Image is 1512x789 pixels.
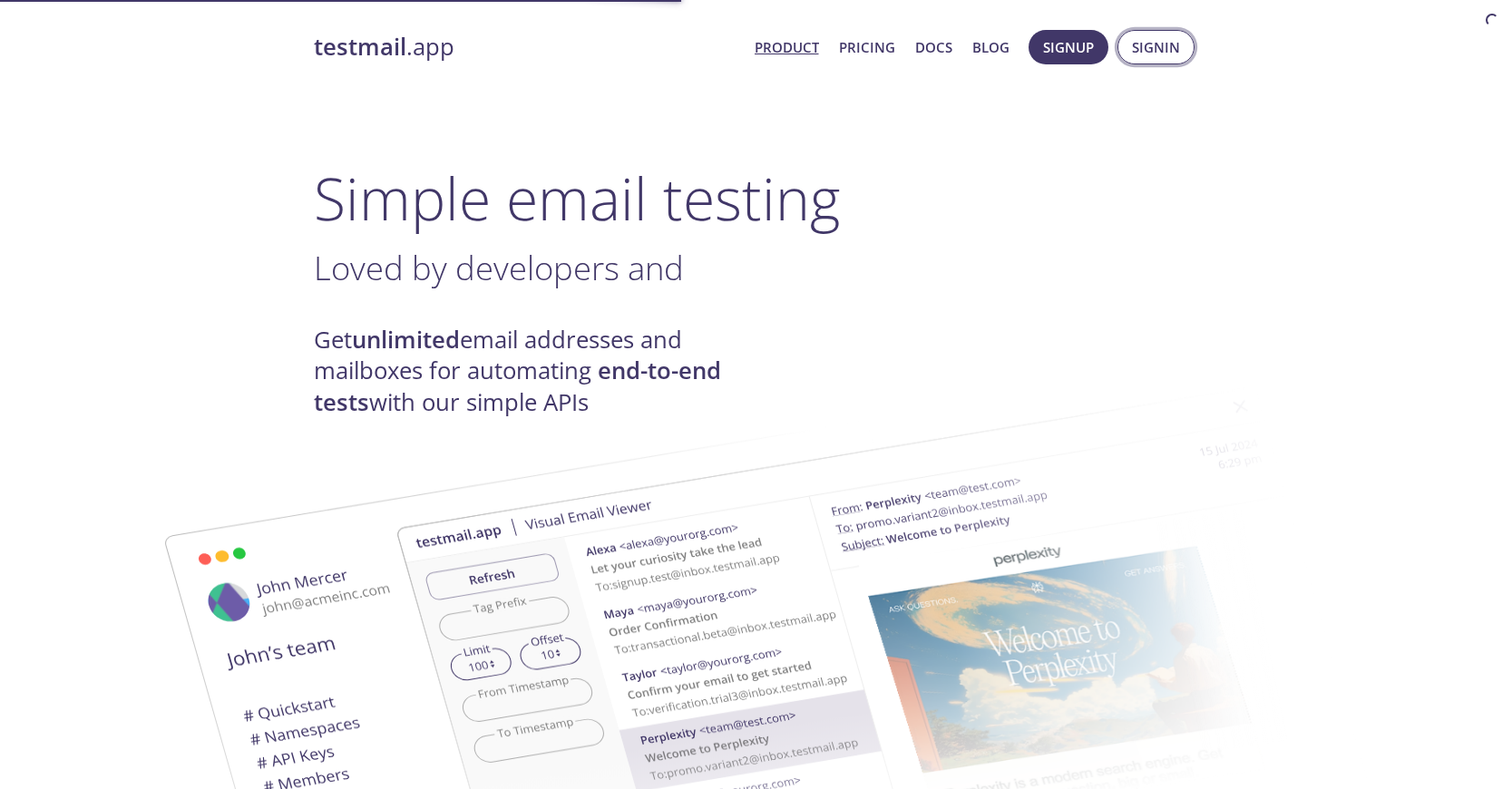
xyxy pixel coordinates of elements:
[915,35,952,59] a: Docs
[839,35,895,59] a: Pricing
[972,35,1010,59] a: Blog
[1132,35,1180,59] span: Signin
[352,324,460,356] strong: unlimited
[755,35,819,59] a: Product
[314,245,684,290] span: Loved by developers and
[314,325,756,418] h4: Get email addresses and mailboxes for automating with our simple APIs
[314,32,740,63] a: testmail.app
[1043,35,1094,59] span: Signup
[1029,30,1108,64] button: Signup
[314,355,721,417] strong: end-to-end tests
[1117,30,1195,64] button: Signin
[314,163,1199,233] h1: Simple email testing
[314,31,406,63] strong: testmail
